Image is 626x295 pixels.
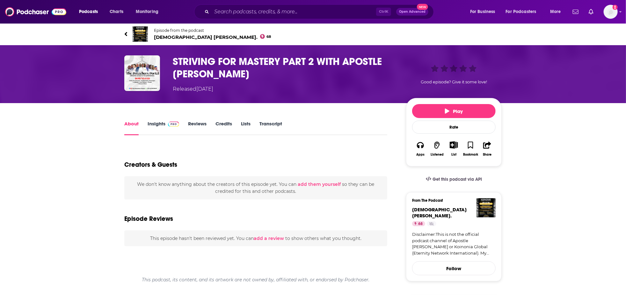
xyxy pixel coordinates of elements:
[148,121,179,135] a: InsightsPodchaser Pro
[418,221,423,227] span: 68
[412,231,496,256] a: Disclaimer:This is not the official podcast channel of Apostle [PERSON_NAME] or Koinonia Global (...
[506,7,536,16] span: For Podcasters
[412,137,429,160] button: Apps
[412,261,496,275] button: Follow
[604,5,618,19] span: Logged in as TinaPugh
[604,5,618,19] img: User Profile
[75,7,106,17] button: open menu
[412,207,467,219] span: [DEMOGRAPHIC_DATA] [PERSON_NAME].
[466,7,503,17] button: open menu
[124,272,387,288] div: This podcast, its content, and its artwork are not owned by, affiliated with, or endorsed by Podc...
[586,6,596,17] a: Show notifications dropdown
[106,7,127,17] a: Charts
[124,161,177,169] h2: Creators & Guests
[376,8,391,16] span: Ctrl K
[421,80,487,84] span: Good episode? Give it some love!
[133,26,148,42] img: Apostle Joshua Selman.
[550,7,561,16] span: More
[124,26,313,42] a: Apostle Joshua Selman.Episode from the podcast[DEMOGRAPHIC_DATA] [PERSON_NAME].68
[570,6,581,17] a: Show notifications dropdown
[502,7,546,17] button: open menu
[604,5,618,19] button: Show profile menu
[429,137,445,160] button: Listened
[154,34,271,40] span: [DEMOGRAPHIC_DATA] [PERSON_NAME].
[613,5,618,10] svg: Add a profile image
[124,215,173,223] h3: Episode Reviews
[417,4,428,10] span: New
[241,121,251,135] a: Lists
[412,121,496,134] div: Rate
[168,122,179,127] img: Podchaser Pro
[445,108,463,114] span: Play
[173,85,213,93] div: Released [DATE]
[137,181,374,194] span: We don't know anything about the creators of this episode yet . You can so they can be credited f...
[462,137,479,160] button: Bookmark
[483,153,491,157] div: Share
[79,7,98,16] span: Podcasts
[154,28,271,33] span: Episode from the podcast
[463,153,478,157] div: Bookmark
[477,198,496,217] img: Apostle Joshua Selman.
[451,152,456,157] div: List
[136,7,158,16] span: Monitoring
[298,182,341,187] button: add them yourself
[421,172,487,187] a: Get this podcast via API
[399,10,426,13] span: Open Advanced
[5,6,66,18] img: Podchaser - Follow, Share and Rate Podcasts
[212,7,376,17] input: Search podcasts, credits, & more...
[412,198,491,203] h3: From The Podcast
[150,235,361,241] span: This episode hasn't been reviewed yet. You can to show others what you thought.
[470,7,495,16] span: For Business
[259,121,282,135] a: Transcript
[412,104,496,118] button: Play
[131,7,167,17] button: open menu
[416,153,425,157] div: Apps
[479,137,496,160] button: Share
[446,137,462,160] div: Show More ButtonList
[110,7,123,16] span: Charts
[200,4,440,19] div: Search podcasts, credits, & more...
[412,221,425,226] a: 68
[431,153,444,157] div: Listened
[447,141,460,148] button: Show More Button
[124,55,160,91] img: STRIVING FOR MASTERY PART 2 WITH APOSTLE JOSHUA SELMAN
[215,121,232,135] a: Credits
[433,177,482,182] span: Get this podcast via API
[267,35,271,38] span: 68
[396,8,428,16] button: Open AdvancedNew
[546,7,569,17] button: open menu
[412,207,467,219] a: Apostle Joshua Selman.
[188,121,207,135] a: Reviews
[254,235,284,242] button: add a review
[173,55,396,80] h1: STRIVING FOR MASTERY PART 2 WITH APOSTLE JOSHUA SELMAN
[124,121,139,135] a: About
